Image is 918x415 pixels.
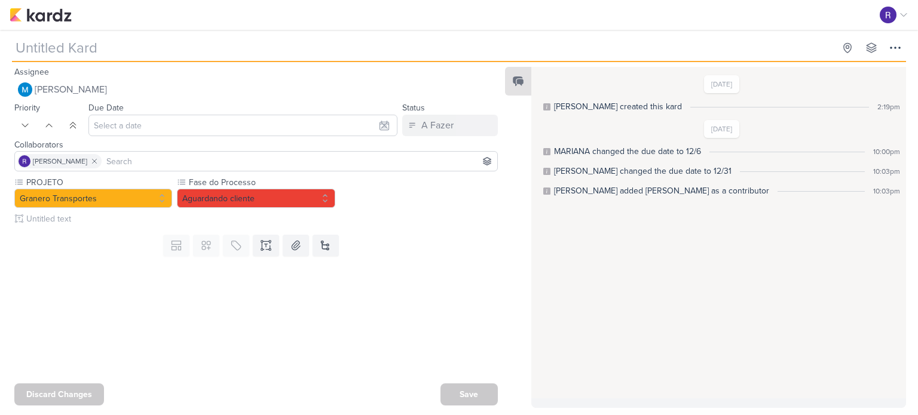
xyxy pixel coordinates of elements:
label: Status [402,103,425,113]
div: MARIANA added Rafael as a contributor [554,185,769,197]
div: 10:03pm [873,166,900,177]
div: Everyone can see this log [543,103,550,110]
button: Granero Transportes [14,189,172,208]
div: A Fazer [421,118,454,133]
div: 2:19pm [877,102,900,112]
label: Priority [14,103,40,113]
input: Untitled text [24,213,498,225]
img: Rafael Granero [19,155,30,167]
label: PROJETO [25,176,172,189]
div: 10:00pm [873,146,900,157]
input: Select a date [88,115,397,136]
button: [PERSON_NAME] [14,79,498,100]
button: A Fazer [402,115,498,136]
input: Untitled Kard [12,37,834,59]
span: [PERSON_NAME] [33,156,87,167]
label: Due Date [88,103,124,113]
input: Search [104,154,495,168]
button: Aguardando cliente [177,189,335,208]
span: [PERSON_NAME] [35,82,107,97]
div: Everyone can see this log [543,187,550,195]
label: Fase do Processo [188,176,335,189]
div: MARIANA changed the due date to 12/6 [554,145,701,158]
div: 10:03pm [873,186,900,196]
div: MARIANA changed the due date to 12/31 [554,165,732,177]
div: MARIANA created this kard [554,100,682,113]
div: Everyone can see this log [543,168,550,175]
label: Assignee [14,67,49,77]
div: Everyone can see this log [543,148,550,155]
img: Rafael Granero [880,7,896,23]
img: MARIANA MIRANDA [18,82,32,97]
img: kardz.app [10,8,72,22]
div: Collaborators [14,139,498,151]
